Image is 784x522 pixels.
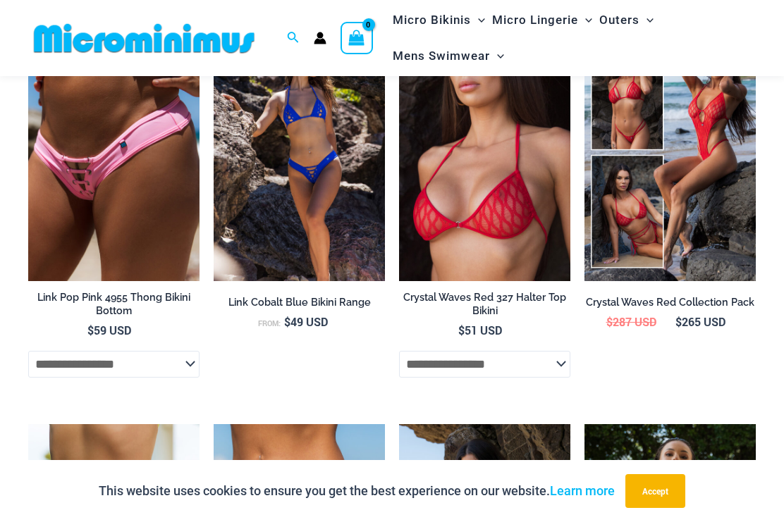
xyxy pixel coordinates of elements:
bdi: 287 USD [606,314,656,329]
a: View Shopping Cart, empty [341,22,373,54]
h2: Link Cobalt Blue Bikini Range [214,296,385,309]
h2: Crystal Waves Red 327 Halter Top Bikini [399,291,570,317]
a: Search icon link [287,30,300,47]
a: Collection PackCrystal Waves 305 Tri Top 4149 Thong 01Crystal Waves 305 Tri Top 4149 Thong 01 [584,24,756,281]
img: MM SHOP LOGO FLAT [28,23,260,54]
h2: Link Pop Pink 4955 Thong Bikini Bottom [28,291,200,317]
bdi: 265 USD [675,314,725,329]
a: OutersMenu ToggleMenu Toggle [596,2,657,38]
a: Micro LingerieMenu ToggleMenu Toggle [489,2,596,38]
span: Micro Lingerie [492,2,578,38]
span: From: [258,318,281,328]
span: Outers [599,2,639,38]
a: Mens SwimwearMenu ToggleMenu Toggle [389,38,508,74]
span: Micro Bikinis [393,2,471,38]
span: Menu Toggle [471,2,485,38]
img: Link Pop Pink 4955 Bottom 01 [28,24,200,281]
a: Account icon link [314,32,326,44]
span: $ [458,323,465,337]
span: Menu Toggle [639,2,654,38]
img: Crystal Waves 327 Halter Top 01 [399,24,570,281]
a: Crystal Waves Red 327 Halter Top Bikini [399,291,570,323]
span: Mens Swimwear [393,38,490,74]
img: Collection Pack [584,24,756,281]
p: This website uses cookies to ensure you get the best experience on our website. [99,480,615,502]
a: Link Pop Pink 4955 Thong Bikini Bottom [28,291,200,323]
a: Link Pop Pink 4955 Bottom 01Link Pop Pink 4955 Bottom 02Link Pop Pink 4955 Bottom 02 [28,24,200,281]
bdi: 51 USD [458,323,502,337]
a: Link Cobalt Blue 3070 Top 4955 Bottom 03Link Cobalt Blue 3070 Top 4955 Bottom 04Link Cobalt Blue ... [214,24,385,281]
bdi: 49 USD [284,314,328,329]
a: Learn more [550,483,615,498]
h2: Crystal Waves Red Collection Pack [584,296,756,309]
span: $ [284,314,290,329]
img: Link Cobalt Blue 3070 Top 4955 Bottom 03 [214,24,385,281]
bdi: 59 USD [87,323,131,337]
a: Link Cobalt Blue Bikini Range [214,296,385,314]
a: Crystal Waves Red Collection Pack [584,296,756,314]
span: Menu Toggle [578,2,592,38]
span: Menu Toggle [490,38,504,74]
a: Micro BikinisMenu ToggleMenu Toggle [389,2,489,38]
a: Crystal Waves 327 Halter Top 01Crystal Waves 327 Halter Top 4149 Thong 01Crystal Waves 327 Halter... [399,24,570,281]
span: $ [606,314,613,329]
span: $ [87,323,94,337]
span: $ [675,314,682,329]
button: Accept [625,474,685,508]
